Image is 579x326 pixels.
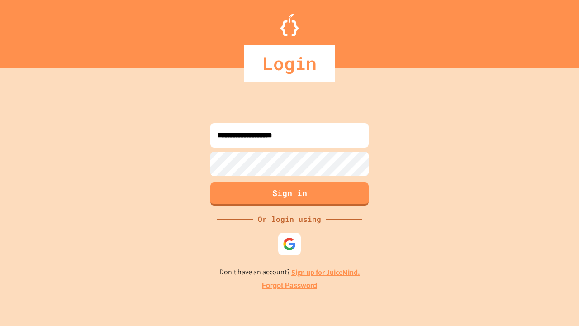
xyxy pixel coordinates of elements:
iframe: chat widget [504,250,570,289]
iframe: chat widget [541,290,570,317]
a: Sign up for JuiceMind. [291,268,360,277]
img: Logo.svg [280,14,299,36]
img: google-icon.svg [283,237,296,251]
a: Forgot Password [262,280,317,291]
p: Don't have an account? [219,267,360,278]
button: Sign in [210,182,369,206]
div: Or login using [253,214,326,225]
div: Login [244,45,335,81]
